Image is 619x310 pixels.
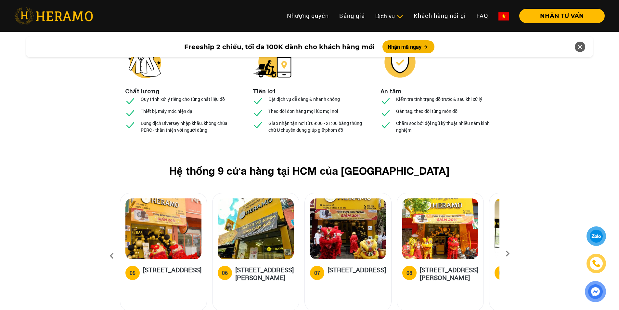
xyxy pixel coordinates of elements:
img: heramo-logo.png [14,7,93,24]
img: checked.svg [253,108,263,118]
p: Thiết bị, máy móc hiện đại [141,108,194,115]
img: checked.svg [253,96,263,106]
div: Dịch vụ [375,12,403,20]
img: checked.svg [253,120,263,130]
a: Nhượng quyền [282,9,334,23]
h2: Hệ thống 9 cửa hàng tại HCM của [GEOGRAPHIC_DATA] [130,165,489,177]
img: checked.svg [380,96,391,106]
img: heramo-giat-hap-giat-kho-an-tam [380,43,419,82]
img: heramo-giat-hap-giat-kho-tien-loi [253,43,292,82]
div: 06 [222,269,228,277]
img: checked.svg [380,120,391,130]
p: Gắn tag, theo dõi từng món đồ [396,108,458,115]
img: heramo-giat-hap-giat-kho-chat-luong [125,43,164,82]
a: phone-icon [587,255,605,272]
img: heramo-15a-duong-so-2-phuong-an-khanh-thu-duc [310,198,386,259]
a: Bảng giá [334,9,370,23]
li: Tiện lợi [253,87,276,96]
button: NHẬN TƯ VẤN [519,9,605,23]
button: Nhận mã ngay [382,40,434,53]
img: checked.svg [380,108,391,118]
a: NHẬN TƯ VẤN [514,13,605,19]
div: 07 [314,269,320,277]
img: checked.svg [125,120,135,130]
a: Khách hàng nói gì [408,9,471,23]
span: Freeship 2 chiều, tối đa 100K dành cho khách hàng mới [184,42,375,52]
img: phone-icon [592,259,600,268]
img: vn-flag.png [498,12,509,20]
img: checked.svg [125,108,135,118]
p: Chăm sóc bởi đội ngũ kỹ thuật nhiều năm kinh nghiệm [396,120,494,133]
h5: [STREET_ADDRESS][PERSON_NAME] [235,266,294,281]
li: Chất lượng [125,87,160,96]
p: Quy trình xử lý riêng cho từng chất liệu đồ [141,96,225,102]
div: 05 [130,269,135,277]
img: subToggleIcon [396,13,403,20]
div: 09 [499,269,505,277]
p: Đặt dịch vụ dễ dàng & nhanh chóng [268,96,340,102]
img: checked.svg [125,96,135,106]
div: 08 [406,269,412,277]
a: FAQ [471,9,493,23]
img: heramo-parc-villa-dai-phuoc-island-dong-nai [495,198,571,259]
img: heramo-398-duong-hoang-dieu-phuong-2-quan-4 [402,198,478,259]
p: Kiểm tra tình trạng đồ trước & sau khi xử lý [396,96,482,102]
p: Giao nhận tận nơi từ 09:00 - 21:00 bằng thùng chữ U chuyên dụng giúp giữ phom đồ [268,120,367,133]
h5: [STREET_ADDRESS][PERSON_NAME] [420,266,478,281]
h5: [STREET_ADDRESS] [143,266,201,279]
h5: [STREET_ADDRESS] [328,266,386,279]
li: An tâm [380,87,401,96]
img: heramo-314-le-van-viet-phuong-tang-nhon-phu-b-quan-9 [218,198,294,259]
p: Dung dịch Diversey nhập khẩu, không chứa PERC - thân thiện với người dùng [141,120,239,133]
p: Theo dõi đơn hàng mọi lúc mọi nơi [268,108,338,115]
img: heramo-179b-duong-3-thang-2-phuong-11-quan-10 [125,198,201,259]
